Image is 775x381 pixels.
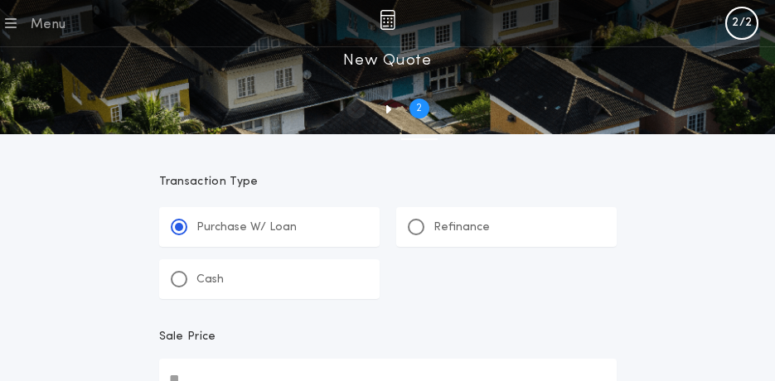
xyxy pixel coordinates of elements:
h2: 2 [416,102,422,115]
p: Purchase W/ Loan [196,219,297,236]
h1: New Quote [343,47,431,74]
div: Menu [30,15,65,35]
p: Transaction Type [159,174,617,190]
p: Refinance [434,219,490,236]
img: img [380,10,395,30]
p: Sale Price [159,329,216,345]
p: Cash [196,272,224,288]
